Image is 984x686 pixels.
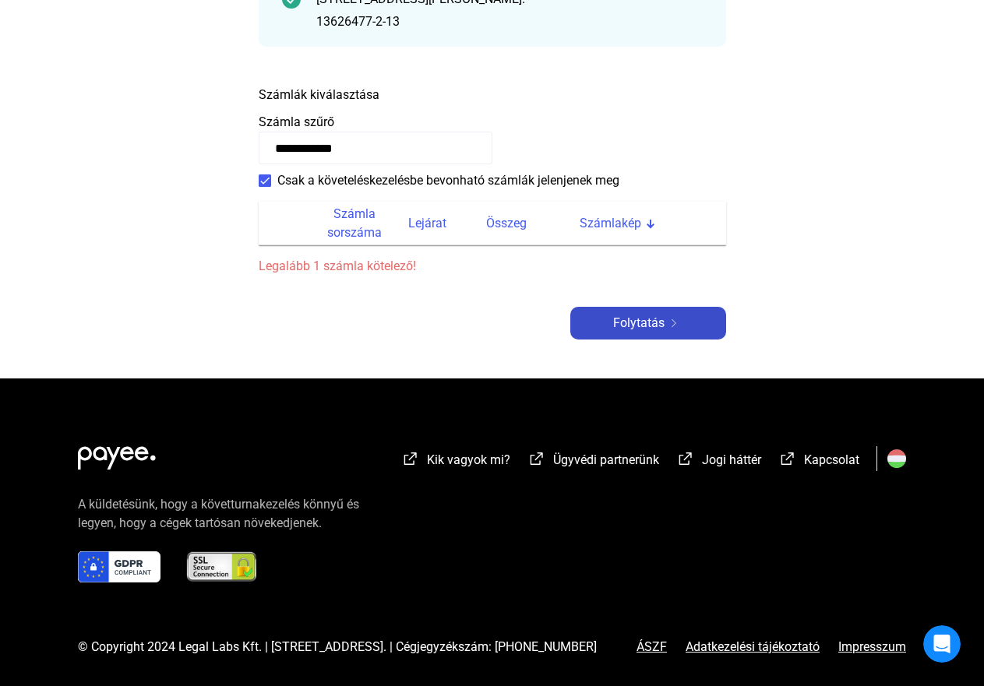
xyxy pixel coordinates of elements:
[486,214,580,233] div: Összeg
[10,42,302,72] input: Keresés a súgóban
[665,319,683,327] img: jobbra nyíl-fehér
[401,451,420,466] img: külső-link-fehér
[259,114,334,129] font: Számla szűrő
[16,217,227,230] font: Milyen jogviszony igazolást töltsek fel?
[244,524,275,536] font: Súgó
[637,641,667,653] a: ÁSZF
[527,451,546,466] img: külső-link-fehér
[78,551,160,582] img: gdpr
[16,118,263,130] font: Ügyindítás, műveletek, státuszok, beállítások
[78,438,156,470] img: white-payee-white-dot.svg
[408,216,446,230] font: Lejárat
[580,214,707,233] div: Számlakép
[315,205,408,242] div: Számla sorszáma
[486,216,527,230] font: Összeg
[277,173,619,188] font: Csak a követeléskezelésbe bevonható számlák jelenjenek meg
[686,639,820,654] font: Adatkezelési tájékoztató
[78,639,597,654] font: © Copyright 2024 Legal Labs Kft. | [STREET_ADDRESS]. | Cégjegyzékszám: [PHONE_NUMBER]
[273,7,302,35] div: Bezárás
[208,486,312,548] button: Súgó
[778,451,797,466] img: külső-link-fehér
[33,524,72,536] font: Főoldal
[401,455,510,470] a: külső-link-fehérKik vagyok mi?
[130,524,182,536] font: Üzenetek
[527,455,659,470] a: külső-link-fehérÜgyvédi partnerünk
[78,497,359,530] font: A küldetésünk, hogy a követturnakezelés könnyű és legyen, hogy a cégek tartósan növekedjenek.
[16,182,250,195] font: Hogyan törölhetem Payee felhasználómat?
[259,259,416,273] font: Legalább 1 számla kötelező!
[185,551,258,582] img: ssl
[104,486,207,548] button: Üzenetek
[804,452,859,467] font: Kapcsolat
[408,214,486,233] div: Lejárat
[580,216,641,230] font: Számlakép
[10,6,40,36] button: menj vissza
[676,455,761,470] a: külső-link-fehérJogi háttér
[613,315,665,330] font: Folytatás
[137,12,177,29] font: Súgó
[887,449,906,468] img: HU.svg
[427,452,510,467] font: Kik vagyok mi?
[16,96,234,111] font: A kedvezményezett használata
[327,206,382,240] font: Számla sorszáma
[667,641,838,653] a: Adatkezelési tájékoztató
[838,639,906,654] font: Impresszum
[316,14,400,29] font: 13626477-2-13
[778,455,859,470] a: külső-link-fehérKapcsolat
[923,625,961,663] iframe: Élő chat az intercomon
[10,42,302,72] div: Keresés a súgóbanKeresés a súgóban
[637,639,667,654] font: ÁSZF
[676,451,695,466] img: külső-link-fehér
[702,452,761,467] font: Jogi háttér
[838,641,906,653] a: Impresszum
[16,143,48,156] font: 2 cikk
[570,307,726,339] button: Folytatásjobbra nyíl-fehér
[553,452,659,467] font: Ügyvédi partnerünk
[259,87,379,102] font: Számlák kiválasztása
